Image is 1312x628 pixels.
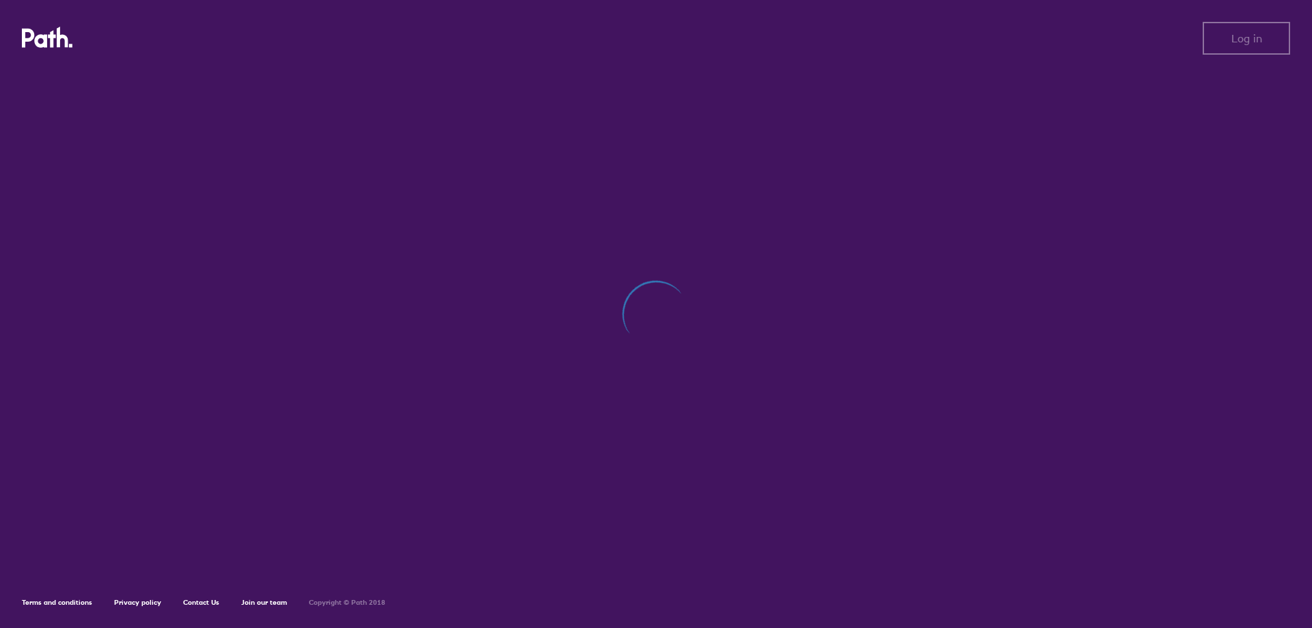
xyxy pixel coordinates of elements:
[22,598,92,607] a: Terms and conditions
[1231,32,1262,44] span: Log in
[183,598,219,607] a: Contact Us
[1203,22,1290,55] button: Log in
[309,599,385,607] h6: Copyright © Path 2018
[241,598,287,607] a: Join our team
[114,598,161,607] a: Privacy policy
